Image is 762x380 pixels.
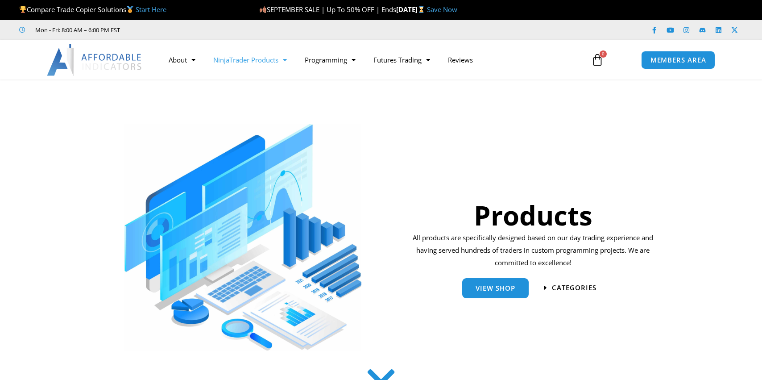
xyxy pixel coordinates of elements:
[33,25,120,35] span: Mon - Fri: 8:00 AM – 6:00 PM EST
[136,5,166,14] a: Start Here
[127,6,133,13] img: 🥇
[462,278,529,298] a: View Shop
[47,44,143,76] img: LogoAI | Affordable Indicators – NinjaTrader
[160,50,581,70] nav: Menu
[160,50,204,70] a: About
[133,25,266,34] iframe: Customer reviews powered by Trustpilot
[641,51,716,69] a: MEMBERS AREA
[410,196,656,234] h1: Products
[476,285,515,292] span: View Shop
[439,50,482,70] a: Reviews
[260,6,266,13] img: 🍂
[418,6,425,13] img: ⌛
[396,5,427,14] strong: [DATE]
[124,124,361,351] img: ProductsSection scaled | Affordable Indicators – NinjaTrader
[259,5,396,14] span: SEPTEMBER SALE | Up To 50% OFF | Ends
[427,5,457,14] a: Save Now
[364,50,439,70] a: Futures Trading
[578,47,617,73] a: 0
[296,50,364,70] a: Programming
[544,284,596,291] a: categories
[204,50,296,70] a: NinjaTrader Products
[410,232,656,269] p: All products are specifically designed based on our day trading experience and having served hund...
[552,284,596,291] span: categories
[20,6,26,13] img: 🏆
[650,57,706,63] span: MEMBERS AREA
[600,50,607,58] span: 0
[19,5,166,14] span: Compare Trade Copier Solutions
